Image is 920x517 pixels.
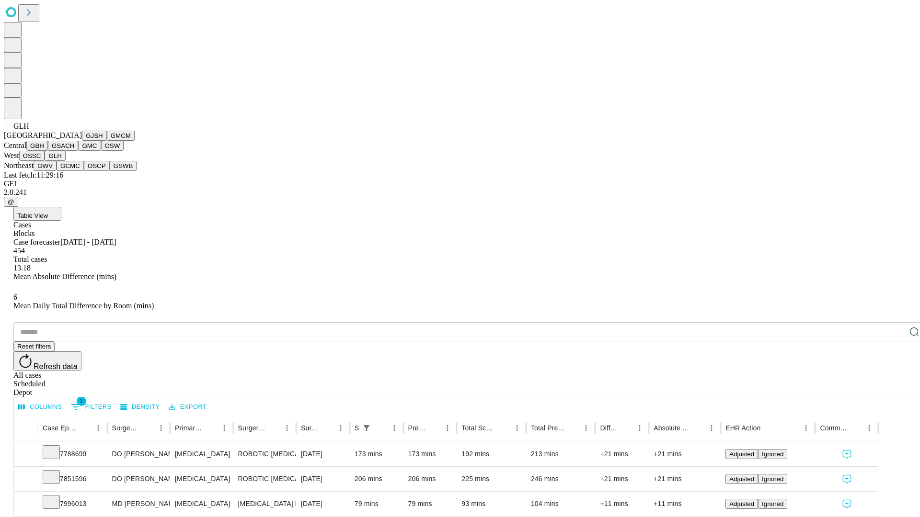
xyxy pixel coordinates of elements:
div: 79 mins [355,492,399,516]
button: Sort [267,421,280,435]
button: Menu [92,421,105,435]
span: @ [8,198,14,205]
button: Menu [510,421,524,435]
div: +11 mins [654,492,716,516]
div: DO [PERSON_NAME] [112,442,165,466]
div: +21 mins [654,442,716,466]
div: 192 mins [461,442,521,466]
button: Menu [799,421,813,435]
div: Total Predicted Duration [531,424,565,432]
div: Total Scheduled Duration [461,424,496,432]
button: Expand [19,471,33,488]
div: [DATE] [301,467,345,491]
div: Surgery Name [238,424,266,432]
button: GLH [45,151,65,161]
button: GSWB [110,161,137,171]
button: Expand [19,496,33,513]
button: Adjusted [725,474,758,484]
button: OSCP [84,161,110,171]
div: [DATE] [301,442,345,466]
button: Sort [761,421,775,435]
button: Sort [849,421,862,435]
div: +11 mins [600,492,644,516]
button: GJSH [82,131,107,141]
div: [MEDICAL_DATA] PARTIAL [238,492,291,516]
div: ROBOTIC [MEDICAL_DATA] PARTIAL [MEDICAL_DATA] REMOVAL OF TERMINAL [MEDICAL_DATA] [238,442,291,466]
div: 206 mins [408,467,452,491]
button: Sort [691,421,705,435]
span: GLH [13,122,29,130]
span: Northeast [4,161,34,169]
button: Sort [427,421,441,435]
button: GWV [34,161,57,171]
button: Sort [141,421,154,435]
span: 13.18 [13,264,31,272]
div: Surgery Date [301,424,320,432]
div: 7788699 [43,442,103,466]
div: 213 mins [531,442,591,466]
div: +21 mins [600,467,644,491]
button: Menu [633,421,646,435]
div: [DATE] [301,492,345,516]
button: Show filters [360,421,373,435]
button: Expand [19,446,33,463]
div: MD [PERSON_NAME] [PERSON_NAME] Md [112,492,165,516]
button: Sort [620,421,633,435]
button: GMCM [107,131,135,141]
span: Ignored [762,450,783,458]
span: Central [4,141,26,149]
span: Last fetch: 11:29:16 [4,171,63,179]
div: 173 mins [355,442,399,466]
span: 454 [13,247,25,255]
div: Comments [820,424,848,432]
button: Menu [388,421,401,435]
span: Refresh data [34,362,78,371]
button: Sort [497,421,510,435]
div: Predicted In Room Duration [408,424,427,432]
button: Density [118,400,162,415]
button: Sort [204,421,218,435]
div: DO [PERSON_NAME] [112,467,165,491]
div: 2.0.241 [4,188,916,197]
button: Table View [13,207,61,221]
button: OSSC [19,151,45,161]
div: 1 active filter [360,421,373,435]
div: 225 mins [461,467,521,491]
div: +21 mins [654,467,716,491]
button: GCMC [57,161,84,171]
button: Sort [78,421,92,435]
button: GMC [78,141,101,151]
span: Mean Absolute Difference (mins) [13,272,116,281]
span: Table View [17,212,48,219]
div: 104 mins [531,492,591,516]
button: Menu [218,421,231,435]
button: Menu [334,421,347,435]
div: +21 mins [600,442,644,466]
button: Ignored [758,499,787,509]
div: [MEDICAL_DATA] [175,492,228,516]
div: Difference [600,424,619,432]
span: Case forecaster [13,238,60,246]
div: [MEDICAL_DATA] [175,442,228,466]
span: [DATE] - [DATE] [60,238,116,246]
div: 7996013 [43,492,103,516]
button: Select columns [16,400,65,415]
div: 246 mins [531,467,591,491]
div: Absolute Difference [654,424,690,432]
button: OSW [101,141,124,151]
div: Surgeon Name [112,424,140,432]
div: 173 mins [408,442,452,466]
button: Menu [579,421,593,435]
span: 1 [77,396,86,406]
div: GEI [4,180,916,188]
button: Refresh data [13,351,81,371]
button: Sort [374,421,388,435]
div: 93 mins [461,492,521,516]
button: Ignored [758,449,787,459]
span: Reset filters [17,343,51,350]
button: Menu [154,421,168,435]
button: Show filters [69,399,114,415]
span: West [4,151,19,159]
span: Total cases [13,255,47,263]
button: Menu [280,421,294,435]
